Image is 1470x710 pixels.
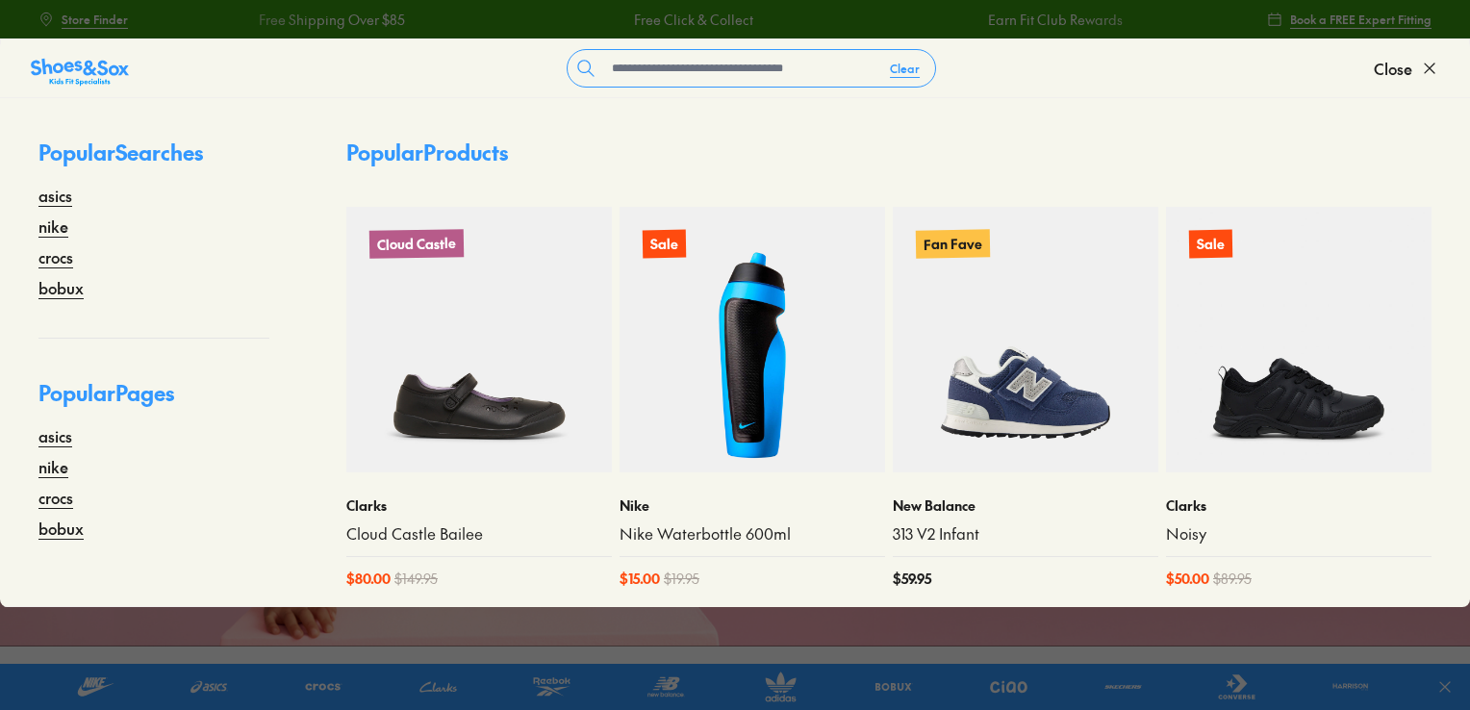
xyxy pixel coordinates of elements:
[1166,495,1432,516] p: Clarks
[1374,47,1439,89] button: Close
[893,495,1158,516] p: New Balance
[664,569,699,589] span: $ 19.95
[985,10,1120,30] a: Earn Fit Club Rewards
[620,569,660,589] span: $ 15.00
[38,2,128,37] a: Store Finder
[38,455,68,478] a: nike
[1290,11,1432,28] span: Book a FREE Expert Fitting
[346,137,508,168] p: Popular Products
[256,10,402,30] a: Free Shipping Over $85
[874,51,935,86] button: Clear
[631,10,750,30] a: Free Click & Collect
[620,523,885,545] a: Nike Waterbottle 600ml
[916,229,990,258] p: Fan Fave
[1189,230,1232,259] p: Sale
[38,276,84,299] a: bobux
[38,137,269,184] p: Popular Searches
[893,569,931,589] span: $ 59.95
[893,523,1158,545] a: 313 V2 Infant
[620,495,885,516] p: Nike
[346,523,612,545] a: Cloud Castle Bailee
[394,569,438,589] span: $ 149.95
[31,53,129,84] a: Shoes &amp; Sox
[620,207,885,472] a: Sale
[38,215,68,238] a: nike
[346,207,612,472] a: Cloud Castle
[38,245,73,268] a: crocs
[893,207,1158,472] a: Fan Fave
[346,569,391,589] span: $ 80.00
[38,486,73,509] a: crocs
[346,495,612,516] p: Clarks
[62,11,128,28] span: Store Finder
[1166,569,1209,589] span: $ 50.00
[31,57,129,88] img: SNS_Logo_Responsive.svg
[38,184,72,207] a: asics
[38,517,84,540] a: bobux
[38,377,269,424] p: Popular Pages
[369,229,464,259] p: Cloud Castle
[1213,569,1252,589] span: $ 89.95
[1267,2,1432,37] a: Book a FREE Expert Fitting
[38,424,72,447] a: asics
[1166,207,1432,472] a: Sale
[1166,523,1432,545] a: Noisy
[1374,57,1412,80] span: Close
[643,230,686,259] p: Sale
